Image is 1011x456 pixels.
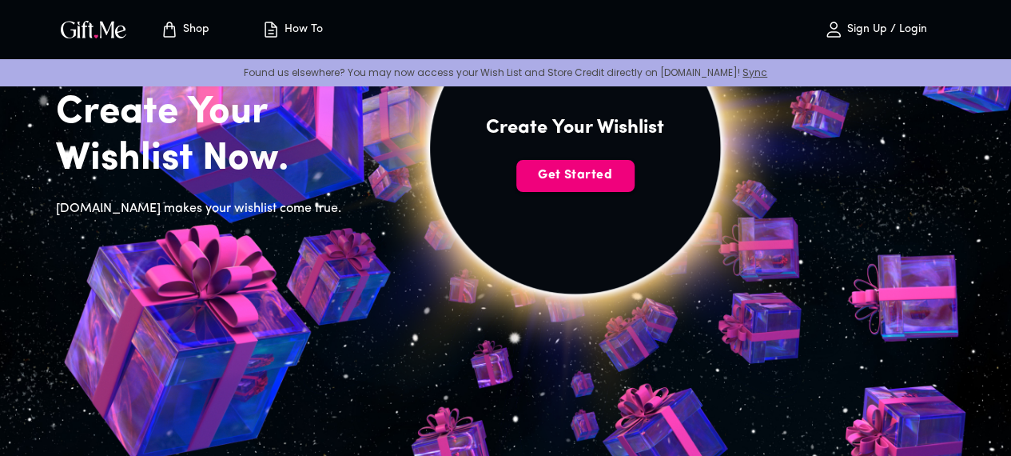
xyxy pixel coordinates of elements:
[261,20,281,39] img: how-to.svg
[56,90,388,136] h2: Create Your
[56,136,388,182] h2: Wishlist Now.
[843,23,927,37] p: Sign Up / Login
[13,66,998,79] p: Found us elsewhere? You may now access your Wish List and Store Credit directly on [DOMAIN_NAME]!
[281,23,323,37] p: How To
[516,160,635,192] button: Get Started
[248,4,336,55] button: How To
[58,18,129,41] img: GiftMe Logo
[56,20,131,39] button: GiftMe Logo
[742,66,767,79] a: Sync
[516,166,635,184] span: Get Started
[141,4,229,55] button: Store page
[56,198,388,219] h6: [DOMAIN_NAME] makes your wishlist come true.
[179,23,209,37] p: Shop
[795,4,955,55] button: Sign Up / Login
[486,115,664,141] h4: Create Your Wishlist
